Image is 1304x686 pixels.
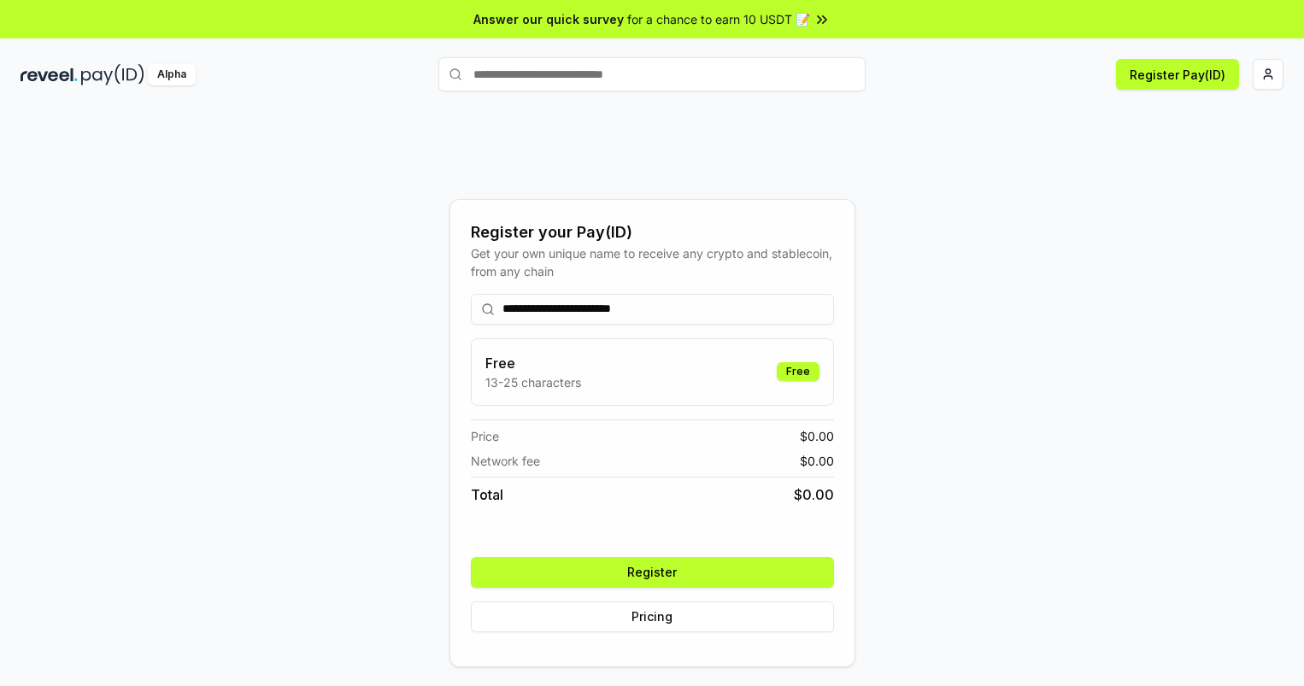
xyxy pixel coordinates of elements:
[81,64,144,85] img: pay_id
[148,64,196,85] div: Alpha
[627,10,810,28] span: for a chance to earn 10 USDT 📝
[800,452,834,470] span: $ 0.00
[471,427,499,445] span: Price
[777,362,819,381] div: Free
[471,484,503,505] span: Total
[471,601,834,632] button: Pricing
[1116,59,1239,90] button: Register Pay(ID)
[800,427,834,445] span: $ 0.00
[21,64,78,85] img: reveel_dark
[471,220,834,244] div: Register your Pay(ID)
[794,484,834,505] span: $ 0.00
[473,10,624,28] span: Answer our quick survey
[471,557,834,588] button: Register
[485,353,581,373] h3: Free
[485,373,581,391] p: 13-25 characters
[471,244,834,280] div: Get your own unique name to receive any crypto and stablecoin, from any chain
[471,452,540,470] span: Network fee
